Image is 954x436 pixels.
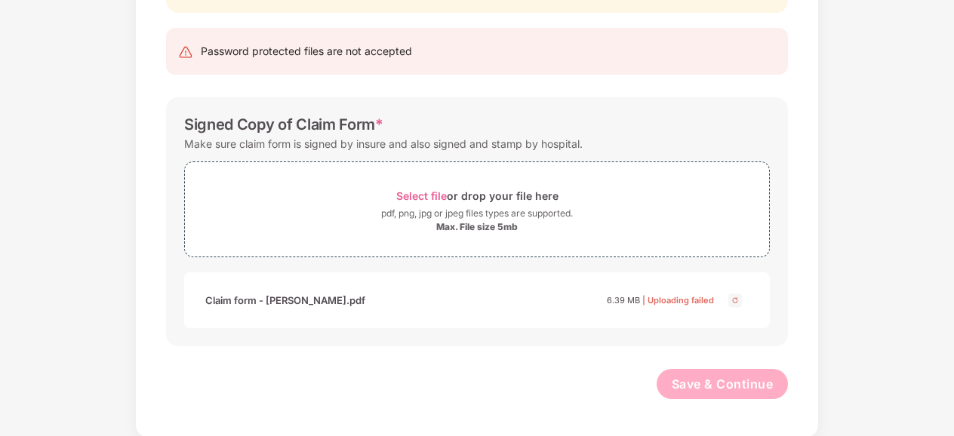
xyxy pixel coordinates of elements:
[184,134,583,154] div: Make sure claim form is signed by insure and also signed and stamp by hospital.
[396,189,447,202] span: Select file
[184,115,383,134] div: Signed Copy of Claim Form
[205,287,365,313] div: Claim form - [PERSON_NAME].pdf
[381,206,573,221] div: pdf, png, jpg or jpeg files types are supported.
[201,43,412,60] div: Password protected files are not accepted
[396,186,559,206] div: or drop your file here
[178,45,193,60] img: svg+xml;base64,PHN2ZyB4bWxucz0iaHR0cDovL3d3dy53My5vcmcvMjAwMC9zdmciIHdpZHRoPSIyNCIgaGVpZ2h0PSIyNC...
[726,291,744,309] img: svg+xml;base64,PHN2ZyBpZD0iQ3Jvc3MtMjR4MjQiIHhtbG5zPSJodHRwOi8vd3d3LnczLm9yZy8yMDAwL3N2ZyIgd2lkdG...
[607,295,640,306] span: 6.39 MB
[657,369,789,399] button: Save & Continue
[642,295,714,306] span: | Uploading failed
[436,221,518,233] div: Max. File size 5mb
[185,173,769,245] span: Select fileor drop your file herepdf, png, jpg or jpeg files types are supported.Max. File size 5mb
